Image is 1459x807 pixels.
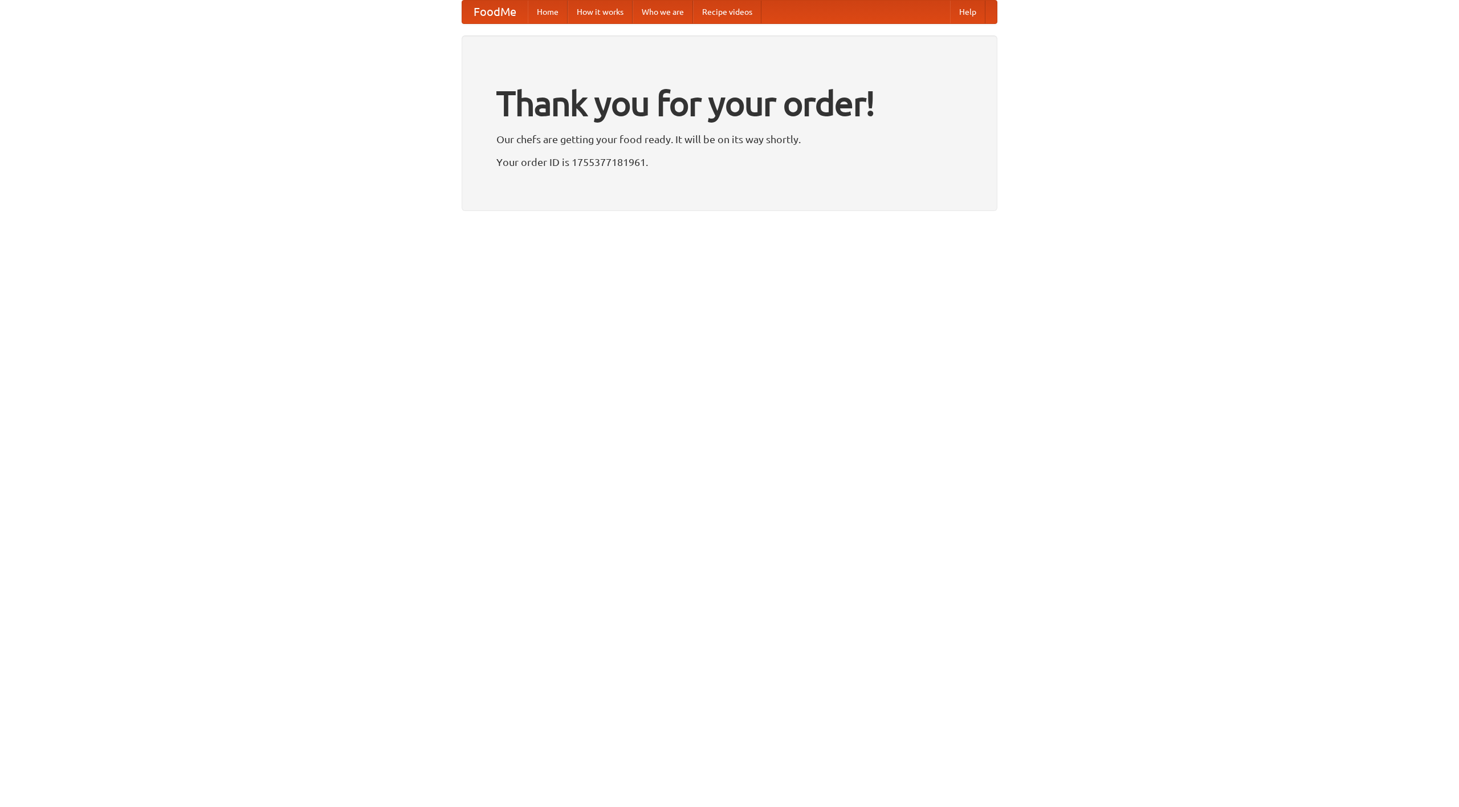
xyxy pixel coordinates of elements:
a: Home [528,1,568,23]
a: FoodMe [462,1,528,23]
a: Help [950,1,985,23]
p: Your order ID is 1755377181961. [496,153,963,171]
a: Recipe videos [693,1,761,23]
h1: Thank you for your order! [496,76,963,131]
a: How it works [568,1,633,23]
p: Our chefs are getting your food ready. It will be on its way shortly. [496,131,963,148]
a: Who we are [633,1,693,23]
